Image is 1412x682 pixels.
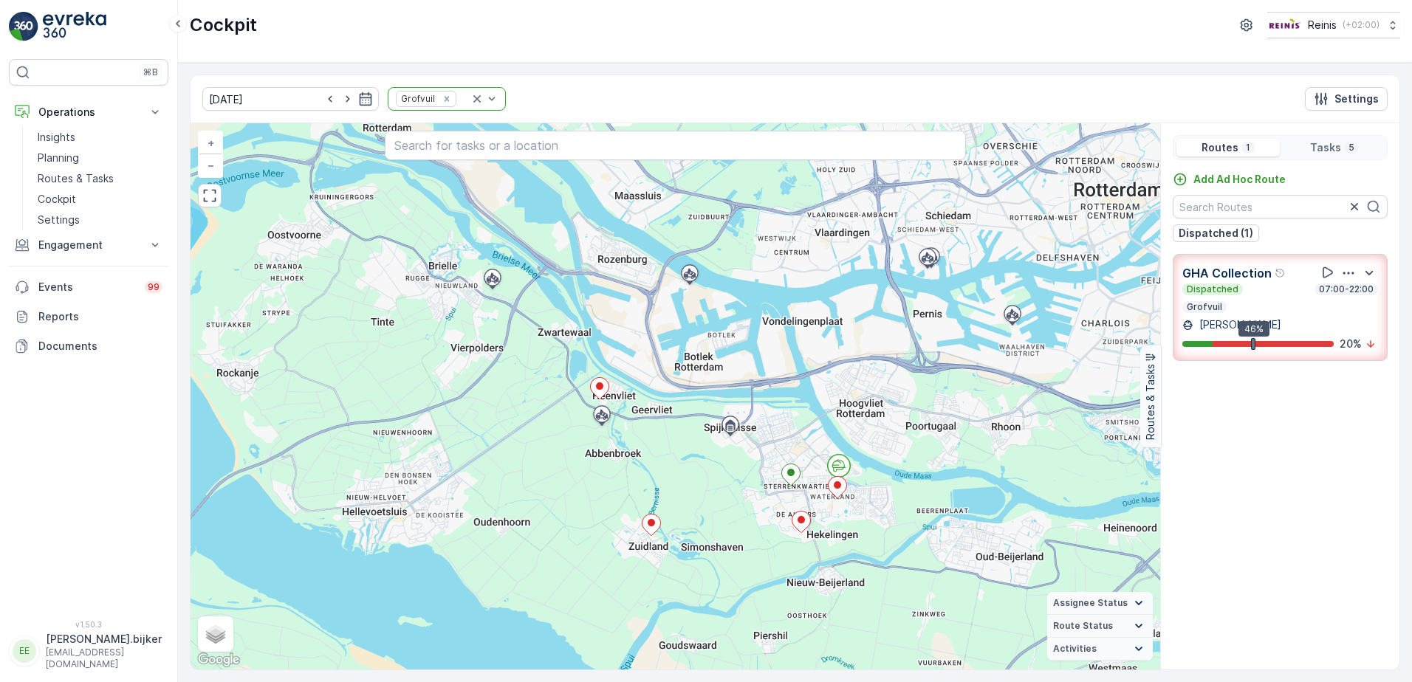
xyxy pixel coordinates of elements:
[1143,365,1158,441] p: Routes & Tasks
[13,639,36,663] div: EE
[1305,87,1388,111] button: Settings
[38,130,75,145] p: Insights
[1334,92,1379,106] p: Settings
[1173,224,1259,242] button: Dispatched (1)
[194,650,243,669] img: Google
[46,632,162,647] p: [PERSON_NAME].bijker
[9,272,168,302] a: Events99
[32,127,168,148] a: Insights
[9,230,168,260] button: Engagement
[208,159,215,171] span: −
[38,105,139,120] p: Operations
[1173,195,1388,218] input: Search Routes
[32,210,168,230] a: Settings
[1053,620,1113,632] span: Route Status
[397,92,437,106] div: Grofvuil
[199,132,222,154] a: Zoom In
[1047,592,1153,615] summary: Assignee Status
[43,12,106,41] img: logo_light-DOdMpM7g.png
[38,339,162,354] p: Documents
[148,281,160,293] p: 99
[46,647,162,670] p: [EMAIL_ADDRESS][DOMAIN_NAME]
[1202,140,1238,155] p: Routes
[1275,267,1286,279] div: Help Tooltip Icon
[1317,283,1375,295] p: 07:00-22:00
[9,302,168,331] a: Reports
[9,12,38,41] img: logo
[38,171,114,186] p: Routes & Tasks
[385,131,967,160] input: Search for tasks or a location
[38,192,76,207] p: Cockpit
[38,238,139,252] p: Engagement
[1179,226,1253,241] p: Dispatched (1)
[1196,317,1281,332] p: [PERSON_NAME]
[1182,264,1272,282] p: GHA Collection
[1310,140,1341,155] p: Tasks
[1185,283,1240,295] p: Dispatched
[9,97,168,127] button: Operations
[38,280,136,294] p: Events
[1185,301,1224,313] p: Grofvuil
[439,93,455,105] div: Remove Grofvuil
[38,309,162,324] p: Reports
[202,87,379,111] input: dd/mm/yyyy
[1308,18,1337,32] p: Reinis
[38,213,80,227] p: Settings
[1343,19,1380,31] p: ( +02:00 )
[143,66,158,78] p: ⌘B
[1238,321,1269,337] div: 46%
[1244,142,1252,154] p: 1
[9,632,168,670] button: EE[PERSON_NAME].bijker[EMAIL_ADDRESS][DOMAIN_NAME]
[1173,172,1286,187] a: Add Ad Hoc Route
[1047,638,1153,661] summary: Activities
[1047,615,1153,638] summary: Route Status
[38,151,79,165] p: Planning
[1053,643,1097,655] span: Activities
[32,189,168,210] a: Cockpit
[32,148,168,168] a: Planning
[199,618,232,650] a: Layers
[1340,337,1362,351] p: 20 %
[9,620,168,629] span: v 1.50.3
[1193,172,1286,187] p: Add Ad Hoc Route
[1053,597,1128,609] span: Assignee Status
[1267,12,1400,38] button: Reinis(+02:00)
[194,650,243,669] a: Open this area in Google Maps (opens a new window)
[1267,17,1302,33] img: Reinis-Logo-Vrijstaand_Tekengebied-1-copy2_aBO4n7j.png
[9,331,168,361] a: Documents
[1347,142,1356,154] p: 5
[32,168,168,189] a: Routes & Tasks
[190,13,257,37] p: Cockpit
[199,154,222,176] a: Zoom Out
[208,137,214,149] span: +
